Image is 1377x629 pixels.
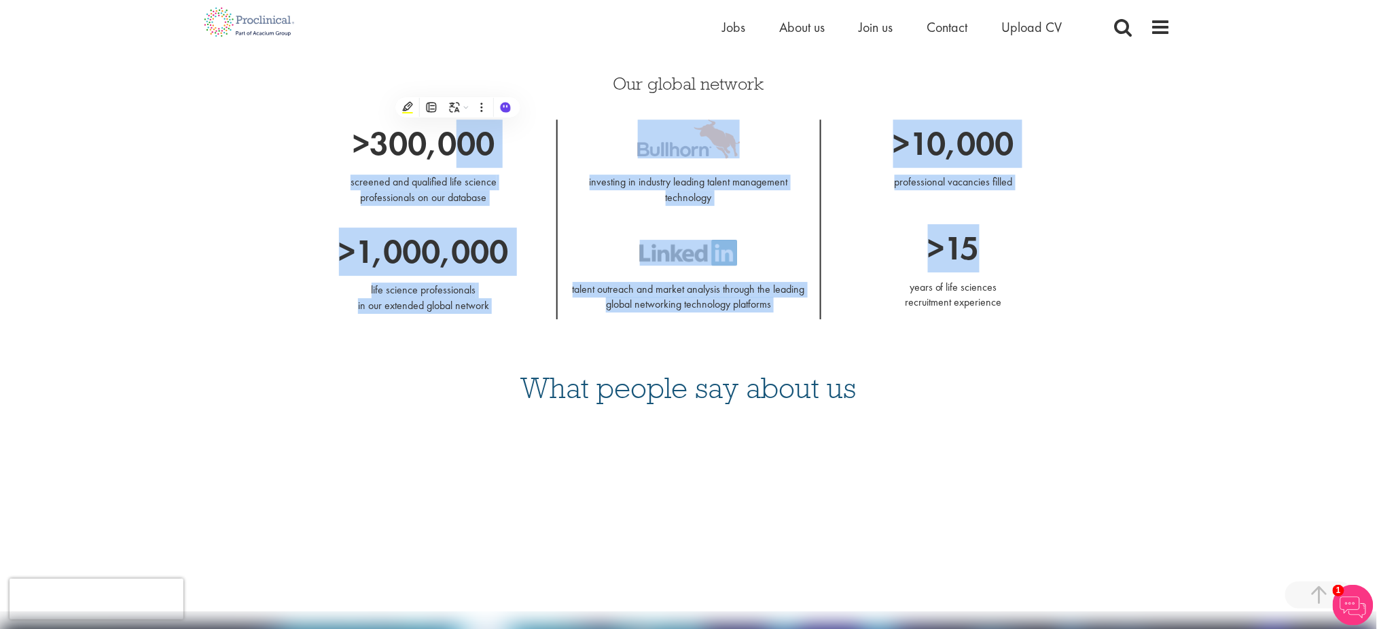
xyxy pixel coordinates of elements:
iframe: Customer reviews powered by Trustpilot [207,430,1171,525]
p: years of life sciences recruitment experience [831,280,1076,311]
a: About us [780,18,825,36]
a: Contact [927,18,968,36]
a: Jobs [723,18,746,36]
p: >10,000 [831,120,1076,168]
p: professional vacancies filled [831,175,1076,190]
p: >15 [831,224,1076,272]
p: screened and qualified life science professionals on our database [302,175,546,206]
img: Chatbot [1333,585,1374,626]
img: LinkedIn [640,240,738,266]
p: life science professionals in our extended global network [302,283,546,314]
p: >300,000 [302,120,546,168]
a: Join us [859,18,893,36]
img: Bullhorn [638,120,740,158]
h3: Our global network [302,75,1076,92]
a: Upload CV [1002,18,1062,36]
h3: What people say about us [207,373,1171,403]
span: 1 [1333,585,1344,596]
iframe: reCAPTCHA [10,579,183,619]
p: talent outreach and market analysis through the leading global networking technology platforms [568,266,810,313]
p: investing in industry leading talent management technology [568,158,810,206]
p: >1,000,000 [302,228,546,276]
